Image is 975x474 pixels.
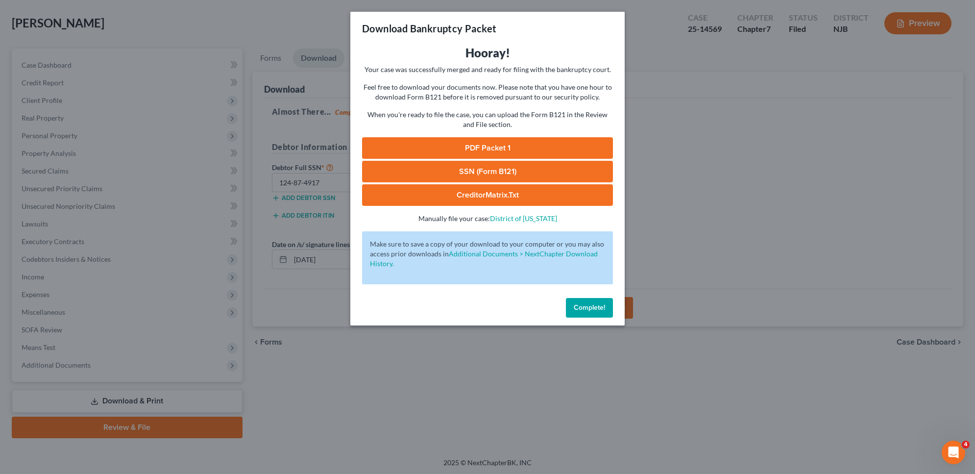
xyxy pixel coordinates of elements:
iframe: Intercom live chat [942,441,965,464]
a: Additional Documents > NextChapter Download History. [370,249,598,268]
p: When you're ready to file the case, you can upload the Form B121 in the Review and File section. [362,110,613,129]
p: Manually file your case: [362,214,613,224]
a: CreditorMatrix.txt [362,184,613,206]
a: SSN (Form B121) [362,161,613,182]
p: Make sure to save a copy of your download to your computer or you may also access prior downloads in [370,239,605,269]
p: Feel free to download your documents now. Please note that you have one hour to download Form B12... [362,82,613,102]
h3: Download Bankruptcy Packet [362,22,496,35]
span: 4 [962,441,970,449]
a: PDF Packet 1 [362,137,613,159]
p: Your case was successfully merged and ready for filing with the bankruptcy court. [362,65,613,75]
button: Complete! [566,298,613,318]
h3: Hooray! [362,45,613,61]
span: Complete! [574,303,605,312]
a: District of [US_STATE] [490,214,557,223]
